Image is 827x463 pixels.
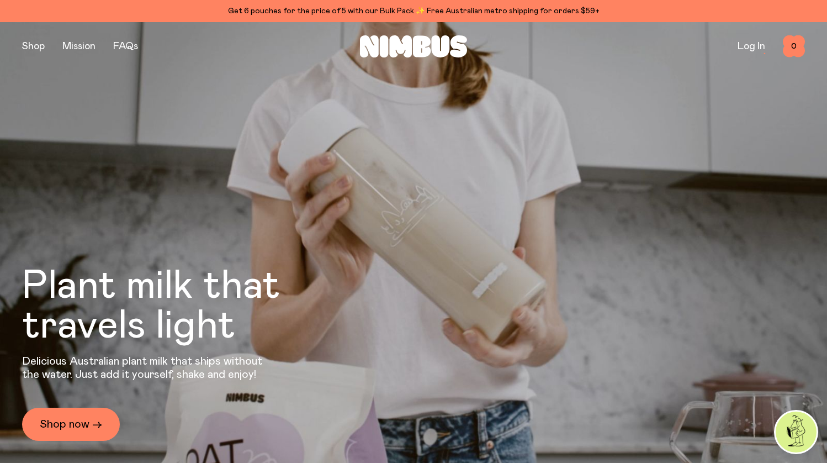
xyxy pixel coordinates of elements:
button: 0 [783,35,805,57]
a: Shop now → [22,408,120,441]
a: FAQs [113,41,138,51]
h1: Plant milk that travels light [22,266,340,346]
a: Mission [62,41,96,51]
a: Log In [738,41,765,51]
p: Delicious Australian plant milk that ships without the water. Just add it yourself, shake and enjoy! [22,355,269,381]
img: agent [776,412,817,453]
div: Get 6 pouches for the price of 5 with our Bulk Pack ✨ Free Australian metro shipping for orders $59+ [22,4,805,18]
